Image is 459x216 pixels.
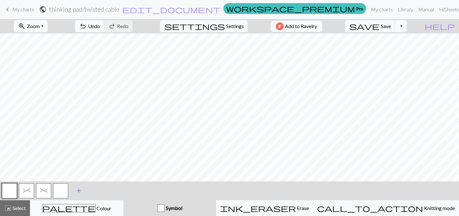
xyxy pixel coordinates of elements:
[96,205,111,211] span: Colour
[226,4,355,13] span: workspace_premium
[36,183,51,198] button: %
[42,204,95,213] span: palette
[49,6,119,13] h2: thinking pad / twisted cable
[223,3,366,14] a: Pro
[23,188,30,193] span: 2 stitch right twist cable
[425,22,455,31] span: help
[164,22,225,30] i: Settings
[27,23,40,29] span: Zoom
[12,6,34,12] span: My charts
[317,204,423,213] span: call_to_action
[18,22,26,31] span: zoom_in
[368,3,395,16] a: My charts
[79,22,87,31] span: undo
[4,5,11,14] span: keyboard_arrow_left
[226,22,244,30] span: Settings
[39,5,47,14] span: public
[165,205,182,211] span: Symbol
[75,20,104,32] button: Undo
[395,3,416,16] a: Library
[271,21,322,32] button: Add to Ravelry
[12,205,26,211] span: Select
[4,4,34,15] a: My charts
[75,186,83,195] span: add
[423,205,455,211] span: Knitting mode
[30,200,123,216] button: Colour
[416,3,437,16] a: Manual
[164,22,225,31] span: settings
[380,23,391,29] span: Save
[40,188,47,193] span: 2 stitch left twist cable
[216,200,313,216] button: Erase
[88,23,100,29] span: Undo
[296,205,309,211] span: Erase
[160,20,248,32] button: SettingsSettings
[313,200,459,216] button: Knitting mode
[345,20,395,32] button: Save
[349,22,379,31] span: save
[220,204,296,213] span: ink_eraser
[285,22,317,30] span: Add to Ravelry
[276,22,284,30] img: Ravelry
[14,20,48,32] button: Zoom
[122,5,221,14] span: edit_document
[4,204,12,213] span: highlight_alt
[19,183,34,198] button: ^
[123,200,216,216] button: Symbol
